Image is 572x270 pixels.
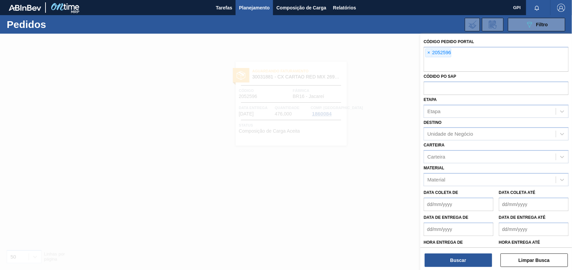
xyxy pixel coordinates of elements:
span: × [426,49,432,57]
label: Destino [424,120,442,125]
span: Composição de Carga [276,4,326,12]
div: Importar Negociações dos Pedidos [465,18,480,31]
button: Notificações [526,3,548,12]
div: Solicitação de Revisão de Pedidos [482,18,504,31]
label: Hora entrega de [424,238,493,247]
div: Material [427,177,445,182]
input: dd/mm/yyyy [424,198,493,211]
div: 2052596 [425,48,451,57]
input: dd/mm/yyyy [499,198,569,211]
div: Unidade de Negócio [427,131,473,137]
label: Carteira [424,143,445,147]
span: Tarefas [216,4,232,12]
label: Data coleta de [424,190,458,195]
div: Etapa [427,108,441,114]
label: Data de Entrega até [499,215,546,220]
span: Planejamento [239,4,270,12]
h1: Pedidos [7,21,106,28]
img: Logout [557,4,565,12]
label: Hora entrega até [499,238,569,247]
label: Etapa [424,97,437,102]
label: Data de Entrega de [424,215,469,220]
label: Códido PO SAP [424,74,456,79]
div: Carteira [427,154,445,160]
span: Relatórios [333,4,356,12]
input: dd/mm/yyyy [424,223,493,236]
button: Filtro [508,18,565,31]
span: Filtro [536,22,548,27]
input: dd/mm/yyyy [499,223,569,236]
label: Material [424,166,444,170]
label: Data coleta até [499,190,535,195]
label: Código Pedido Portal [424,39,474,44]
img: TNhmsLtSVTkK8tSr43FrP2fwEKptu5GPRR3wAAAABJRU5ErkJggg== [9,5,41,11]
